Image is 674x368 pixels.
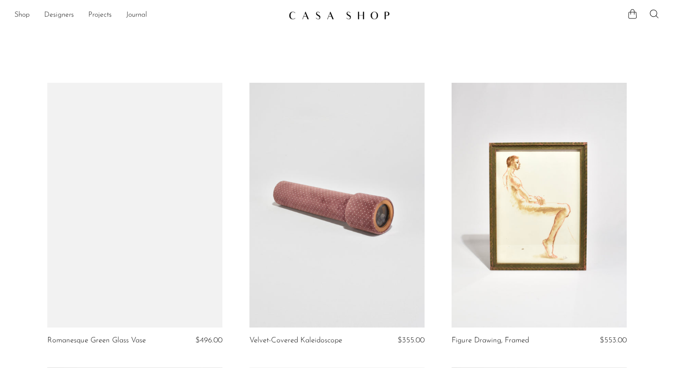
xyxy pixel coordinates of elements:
a: Journal [126,9,147,21]
span: $496.00 [195,337,222,344]
a: Designers [44,9,74,21]
ul: NEW HEADER MENU [14,8,281,23]
a: Velvet-Covered Kaleidoscope [249,337,342,345]
a: Shop [14,9,30,21]
a: Romanesque Green Glass Vase [47,337,146,345]
nav: Desktop navigation [14,8,281,23]
span: $355.00 [398,337,425,344]
a: Figure Drawing, Framed [452,337,529,345]
span: $553.00 [600,337,627,344]
a: Projects [88,9,112,21]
